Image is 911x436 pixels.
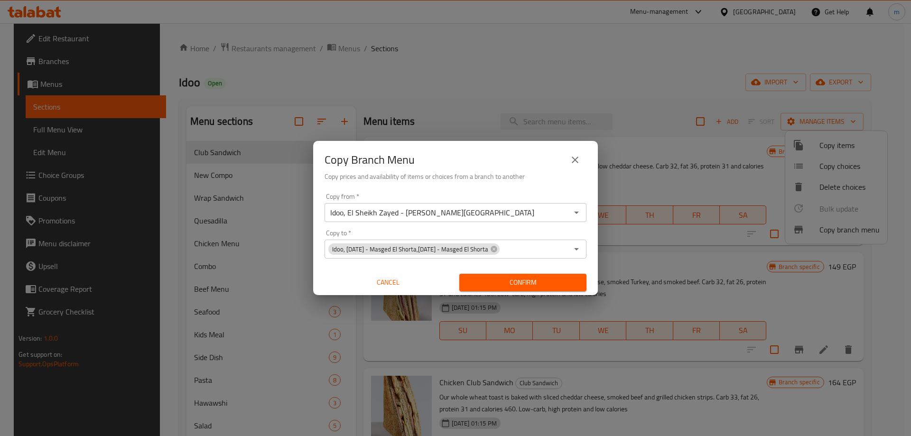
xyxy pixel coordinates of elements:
button: Open [570,242,583,256]
button: Confirm [459,274,586,291]
button: close [564,148,586,171]
h6: Copy prices and availability of items or choices from a branch to another [325,171,586,182]
span: Cancel [328,277,448,288]
div: Idoo, [DATE] - Masged El Shorta,[DATE] - Masged El Shorta [328,243,500,255]
span: Idoo, [DATE] - Masged El Shorta,[DATE] - Masged El Shorta [328,245,492,254]
h2: Copy Branch Menu [325,152,415,167]
button: Cancel [325,274,452,291]
button: Open [570,206,583,219]
span: Confirm [467,277,579,288]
